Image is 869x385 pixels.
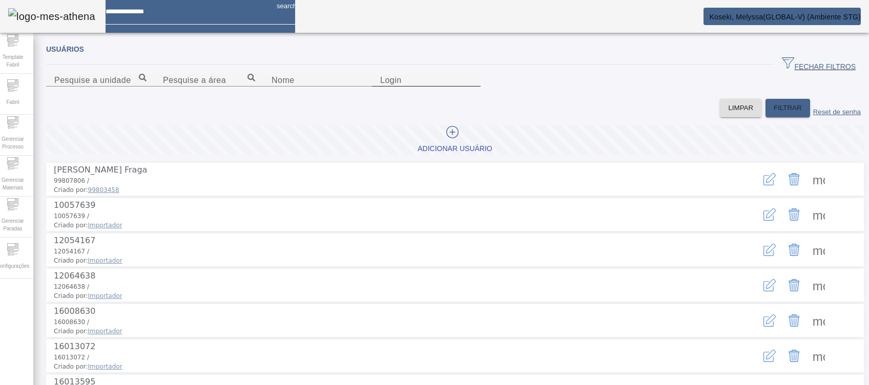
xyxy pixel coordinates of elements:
[46,125,864,155] button: Adicionar Usuário
[806,308,831,333] button: Mais
[54,354,89,361] span: 16013072 /
[54,256,727,265] span: Criado por:
[54,327,727,336] span: Criado por:
[88,328,122,335] span: Importador
[54,200,95,210] span: 10057639
[806,238,831,262] button: Mais
[54,271,95,281] span: 12064638
[272,76,295,84] mat-label: Nome
[418,144,492,154] div: Adicionar Usuário
[88,257,122,264] span: Importador
[782,273,806,297] button: Delete
[774,103,802,113] span: FILTRAR
[709,13,861,21] span: Koseki, Melyssa(GLOBAL-V) (Ambiente STG)
[163,76,226,84] mat-label: Pesquise a área
[782,202,806,227] button: Delete
[54,318,89,326] span: 16008630 /
[46,45,84,53] span: Usuários
[728,103,753,113] span: LIMPAR
[806,167,831,191] button: Mais
[810,99,864,117] button: Reset de senha
[806,202,831,227] button: Mais
[54,248,89,255] span: 12054167 /
[813,108,861,116] label: Reset de senha
[54,283,89,290] span: 12064638 /
[88,363,122,370] span: Importador
[54,165,147,175] span: [PERSON_NAME] Fraga
[54,177,89,184] span: 99807806 /
[774,55,864,74] button: FECHAR FILTROS
[782,238,806,262] button: Delete
[380,76,402,84] mat-label: Login
[3,95,22,109] span: Fabril
[806,344,831,368] button: Mais
[88,186,119,194] span: 99803458
[765,99,810,117] button: FILTRAR
[54,291,727,301] span: Criado por:
[54,236,95,245] span: 12054167
[782,308,806,333] button: Delete
[782,344,806,368] button: Delete
[8,8,95,25] img: logo-mes-athena
[806,273,831,297] button: Mais
[88,222,122,229] span: Importador
[720,99,761,117] button: LIMPAR
[163,74,255,87] input: Number
[54,362,727,371] span: Criado por:
[54,306,95,316] span: 16008630
[54,212,89,220] span: 10057639 /
[54,76,131,84] mat-label: Pesquise a unidade
[54,341,95,351] span: 16013072
[88,292,122,300] span: Importador
[782,57,856,72] span: FECHAR FILTROS
[54,221,727,230] span: Criado por:
[782,167,806,191] button: Delete
[54,74,147,87] input: Number
[54,185,727,195] span: Criado por:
